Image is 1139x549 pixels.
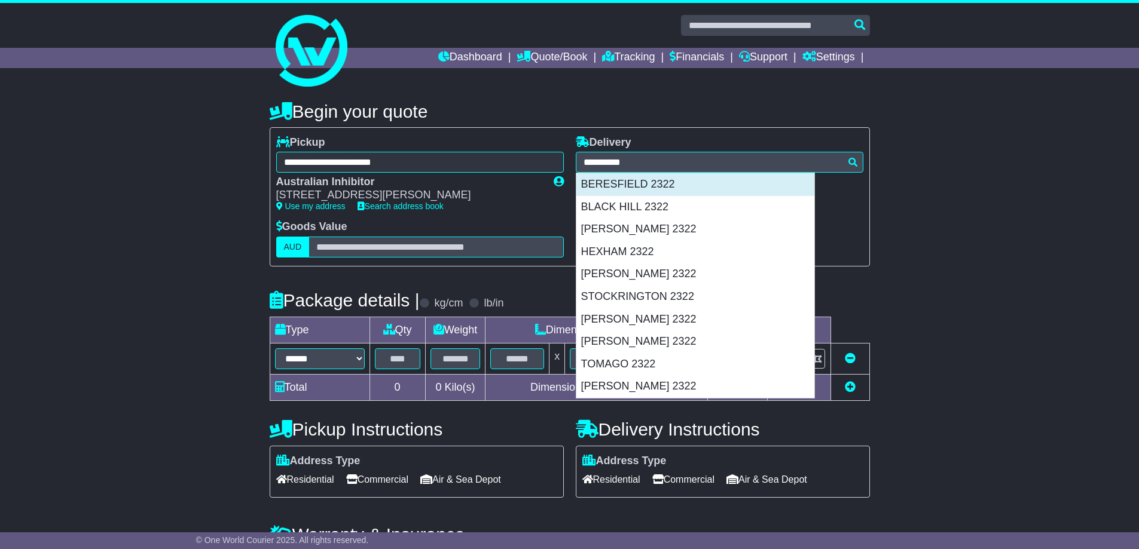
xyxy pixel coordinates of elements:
[425,374,485,400] td: Kilo(s)
[576,353,814,376] div: TOMAGO 2322
[485,317,708,343] td: Dimensions (L x W x H)
[576,173,814,196] div: BERESFIELD 2322
[196,535,369,545] span: © One World Courier 2025. All rights reserved.
[582,470,640,489] span: Residential
[420,470,501,489] span: Air & Sea Depot
[549,343,565,374] td: x
[576,308,814,331] div: [PERSON_NAME] 2322
[438,48,502,68] a: Dashboard
[270,290,420,310] h4: Package details |
[276,237,310,257] label: AUD
[576,286,814,308] div: STOCKRINGTON 2322
[652,470,714,489] span: Commercial
[425,317,485,343] td: Weight
[270,374,370,400] td: Total
[576,218,814,241] div: [PERSON_NAME] 2322
[270,525,870,544] h4: Warranty & Insurance
[726,470,807,489] span: Air & Sea Depot
[582,455,667,468] label: Address Type
[576,263,814,286] div: [PERSON_NAME] 2322
[270,419,564,439] h4: Pickup Instructions
[358,201,444,211] a: Search address book
[276,455,361,468] label: Address Type
[845,381,856,393] a: Add new item
[434,297,463,310] label: kg/cm
[270,102,870,121] h4: Begin your quote
[845,352,856,364] a: Remove this item
[576,419,870,439] h4: Delivery Instructions
[370,317,425,343] td: Qty
[435,381,441,393] span: 0
[576,152,863,173] typeahead: Please provide city
[485,374,708,400] td: Dimensions in Centimetre(s)
[370,374,425,400] td: 0
[276,136,325,149] label: Pickup
[802,48,855,68] a: Settings
[576,196,814,219] div: BLACK HILL 2322
[276,201,346,211] a: Use my address
[276,220,347,234] label: Goods Value
[276,176,542,189] div: Australian Inhibitor
[576,241,814,263] div: HEXHAM 2322
[739,48,787,68] a: Support
[276,470,334,489] span: Residential
[270,317,370,343] td: Type
[517,48,587,68] a: Quote/Book
[576,136,631,149] label: Delivery
[346,470,408,489] span: Commercial
[576,375,814,398] div: [PERSON_NAME] 2322
[484,297,503,310] label: lb/in
[670,48,724,68] a: Financials
[602,48,655,68] a: Tracking
[576,330,814,353] div: [PERSON_NAME] 2322
[276,189,542,202] div: [STREET_ADDRESS][PERSON_NAME]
